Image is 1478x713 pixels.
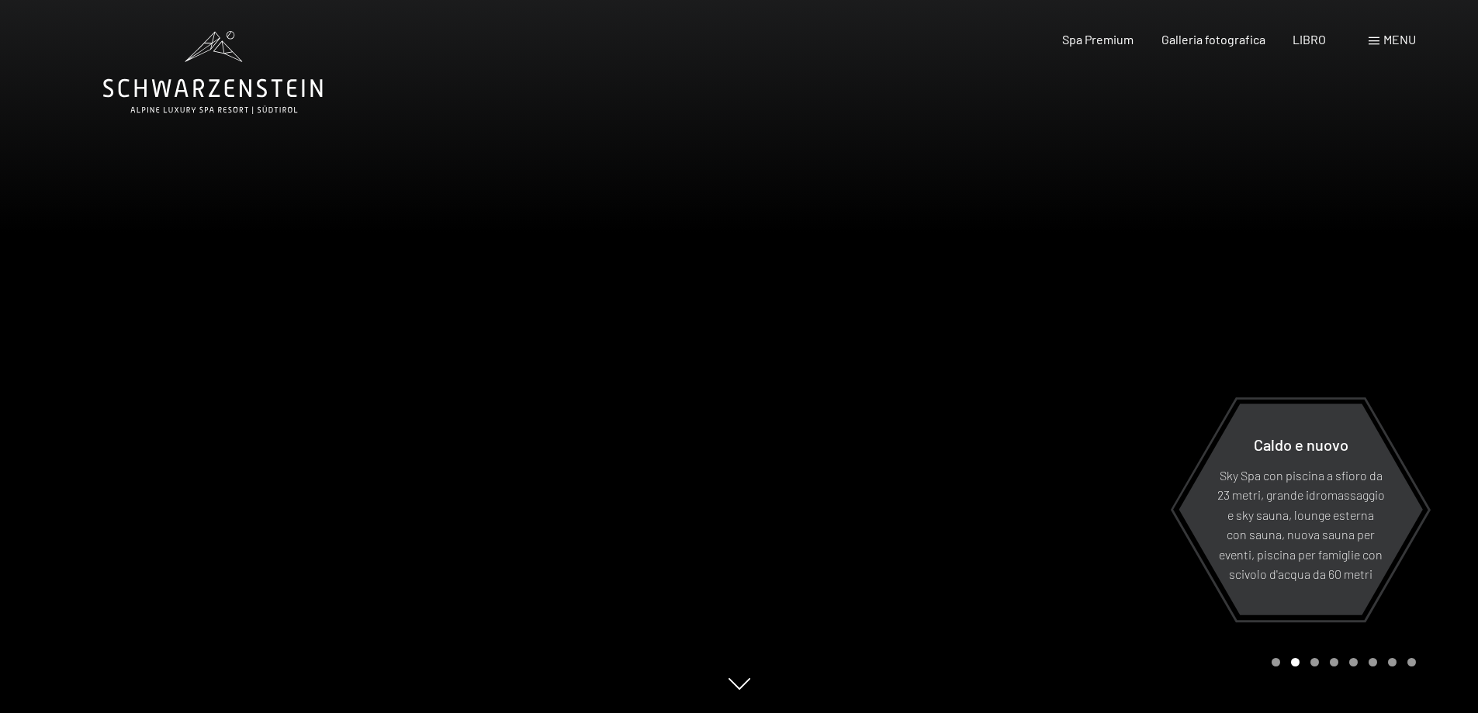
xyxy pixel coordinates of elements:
font: Caldo e nuovo [1254,434,1348,453]
font: menu [1383,32,1416,47]
div: Pagina 4 del carosello [1330,658,1338,666]
div: Pagina 3 della giostra [1310,658,1319,666]
div: Paginazione carosello [1266,658,1416,666]
a: Spa Premium [1062,32,1134,47]
div: Carosello Pagina 7 [1388,658,1397,666]
div: Pagina 5 della giostra [1349,658,1358,666]
div: Pagina 6 della giostra [1369,658,1377,666]
div: Carousel Page 1 [1272,658,1280,666]
font: Sky Spa con piscina a sfioro da 23 metri, grande idromassaggio e sky sauna, lounge esterna con sa... [1217,467,1385,581]
a: Galleria fotografica [1161,32,1265,47]
a: Caldo e nuovo Sky Spa con piscina a sfioro da 23 metri, grande idromassaggio e sky sauna, lounge ... [1178,403,1424,616]
div: Carousel Page 2 (Current Slide) [1291,658,1300,666]
div: Pagina 8 della giostra [1407,658,1416,666]
a: LIBRO [1293,32,1326,47]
